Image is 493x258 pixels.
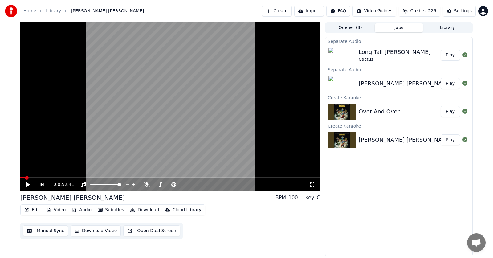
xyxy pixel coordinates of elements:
a: Open chat [467,233,486,252]
span: [PERSON_NAME] [PERSON_NAME] [71,8,144,14]
button: Credits226 [399,6,440,17]
div: Key [305,194,314,201]
div: 100 [288,194,298,201]
img: youka [5,5,17,17]
div: Separate Audio [325,66,472,73]
span: Credits [410,8,425,14]
button: Queue [326,23,375,32]
button: Video [44,206,68,214]
a: Home [23,8,36,14]
button: Audio [69,206,94,214]
div: Long Tall [PERSON_NAME] [359,48,431,56]
button: Play [441,50,460,61]
span: 0:02 [53,182,63,188]
div: [PERSON_NAME] [PERSON_NAME] [359,136,453,144]
button: Video Guides [352,6,396,17]
span: 2:41 [64,182,74,188]
a: Library [46,8,61,14]
div: Over And Over [359,107,400,116]
div: [PERSON_NAME] [PERSON_NAME] [20,193,125,202]
button: Edit [22,206,43,214]
div: [PERSON_NAME] [PERSON_NAME] [359,79,453,88]
span: 226 [428,8,436,14]
div: Cactus [359,56,431,63]
div: Create Karaoke [325,94,472,101]
button: FAQ [326,6,350,17]
div: BPM [275,194,286,201]
button: Import [294,6,324,17]
div: / [53,182,68,188]
div: Cloud Library [173,207,201,213]
button: Settings [443,6,476,17]
button: Play [441,106,460,117]
span: ( 3 ) [356,25,362,31]
button: Play [441,134,460,145]
div: C [317,194,320,201]
button: Manual Sync [23,225,68,236]
button: Create [262,6,292,17]
button: Download [128,206,161,214]
div: Separate Audio [325,37,472,45]
div: Create Karaoke [325,122,472,129]
button: Open Dual Screen [123,225,180,236]
button: Play [441,78,460,89]
button: Download Video [71,225,121,236]
button: Subtitles [95,206,126,214]
div: Settings [454,8,472,14]
button: Library [423,23,472,32]
button: Jobs [375,23,423,32]
nav: breadcrumb [23,8,144,14]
